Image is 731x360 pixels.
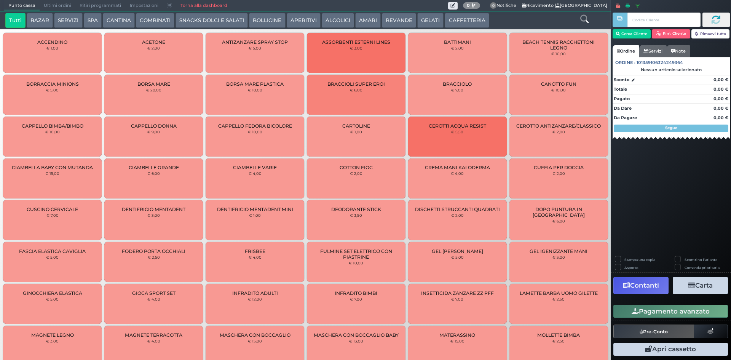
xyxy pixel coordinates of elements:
span: CREMA MANI KALODERMA [425,165,490,170]
span: FASCIA ELASTICA CAVIGLIA [19,248,86,254]
small: € 5,50 [451,130,463,134]
strong: Sconto [614,77,629,83]
label: Scontrino Parlante [685,257,717,262]
small: € 6,00 [552,219,565,223]
span: COTTON FIOC [340,165,373,170]
span: DENTIFRICIO MENTADENT [122,206,185,212]
small: € 10,00 [248,130,262,134]
span: CUSCINO CERVICALE [27,206,78,212]
small: € 2,50 [148,255,160,259]
button: ALCOLICI [322,13,354,28]
strong: 0,00 € [713,106,728,111]
small: € 3,00 [350,46,362,50]
button: SERVIZI [54,13,82,28]
span: DISCHETTI STRUCCANTI QUADRATI [415,206,500,212]
span: MOLLETTE BIMBA [537,332,580,338]
small: € 2,00 [147,46,160,50]
strong: Da Dare [614,106,632,111]
span: MAGNETE LEGNO [31,332,74,338]
span: DENTIFRICIO MENTADENT MINI [217,206,293,212]
button: SNACKS DOLCI E SALATI [176,13,248,28]
span: INFRADITO BIMBI [335,290,377,296]
button: Tutti [5,13,26,28]
small: € 3,00 [46,339,59,343]
small: € 5,00 [46,88,59,92]
span: CAPPELLO FEDORA BICOLORE [218,123,292,129]
span: Ritiri programmati [75,0,125,11]
span: CIAMBELLA BABY CON MUTANDA [12,165,93,170]
button: Pagamento avanzato [613,305,728,318]
strong: Segue [665,125,677,130]
button: BEVANDE [382,13,416,28]
span: CARTOLINE [342,123,370,129]
span: Ultimi ordini [40,0,75,11]
button: AMARI [355,13,381,28]
span: CIAMBELLE GRANDE [129,165,179,170]
button: Pre-Conto [613,325,694,338]
span: CAPPELLO BIMBA/BIMBO [22,123,83,129]
a: Ordine [613,45,639,57]
small: € 7,00 [350,297,362,301]
span: CANOTTO FUN [541,81,576,87]
span: GEL IGENIZZANTE MANI [530,248,587,254]
small: € 2,00 [552,130,565,134]
label: Stampa una copia [624,257,655,262]
small: € 4,00 [147,297,160,301]
small: € 6,00 [350,88,362,92]
small: € 10,00 [551,88,566,92]
span: CEROTTI ACQUA RESIST [429,123,486,129]
small: € 15,00 [450,339,464,343]
small: € 2,00 [552,171,565,176]
small: € 5,00 [249,46,261,50]
span: ASSORBENTI ESTERNI LINES [322,39,390,45]
a: Note [667,45,690,57]
small: € 7,00 [46,213,59,218]
span: LAMETTE BARBA UOMO GILETTE [520,290,598,296]
small: € 5,00 [46,297,59,301]
b: 0 [467,3,470,8]
small: € 12,00 [248,297,262,301]
span: INFRADITO ADULTI [232,290,278,296]
strong: Da Pagare [614,115,637,120]
span: BORSA MARE PLASTICA [226,81,284,87]
button: Rimuovi tutto [691,29,730,38]
span: 101359106324249364 [637,59,683,66]
div: Nessun articolo selezionato [613,67,730,72]
button: BAZAR [27,13,53,28]
button: COMBINATI [136,13,174,28]
span: BORSA MARE [137,81,170,87]
small: € 7,00 [451,88,463,92]
small: € 2,50 [552,297,565,301]
label: Comanda prioritaria [685,265,720,270]
button: GELATI [417,13,444,28]
span: GIOCA SPORT SET [132,290,176,296]
span: Impostazioni [126,0,163,11]
span: MASCHERA CON BOCCAGLIO BABY [314,332,399,338]
span: DOPO PUNTURA IN [GEOGRAPHIC_DATA] [516,206,601,218]
small: € 1,00 [46,46,58,50]
small: € 10,00 [349,261,363,265]
small: € 6,00 [147,171,160,176]
span: BRACCIOLO [443,81,472,87]
span: ANTIZANZARE SPRAY STOP [222,39,288,45]
a: Torna alla dashboard [176,0,231,11]
span: BATTIMANI [444,39,471,45]
small: € 4,00 [451,171,464,176]
small: € 4,00 [147,339,160,343]
button: CANTINA [103,13,135,28]
span: MASCHERA CON BOCCAGLIO [220,332,290,338]
span: INSETTICIDA ZANZARE ZZ PFF [421,290,494,296]
span: Punto cassa [4,0,40,11]
span: ACCENDINO [37,39,67,45]
span: CAPPELLO DONNA [131,123,177,129]
small: € 15,00 [45,171,59,176]
small: € 1,00 [350,130,362,134]
strong: 0,00 € [713,77,728,82]
strong: Totale [614,86,627,92]
button: Contanti [613,277,669,294]
span: GINOCCHIERA ELASTICA [23,290,82,296]
small: € 13,00 [349,339,363,343]
button: Apri cassetto [613,343,728,356]
small: € 1,00 [249,213,261,218]
input: Codice Cliente [627,13,700,27]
